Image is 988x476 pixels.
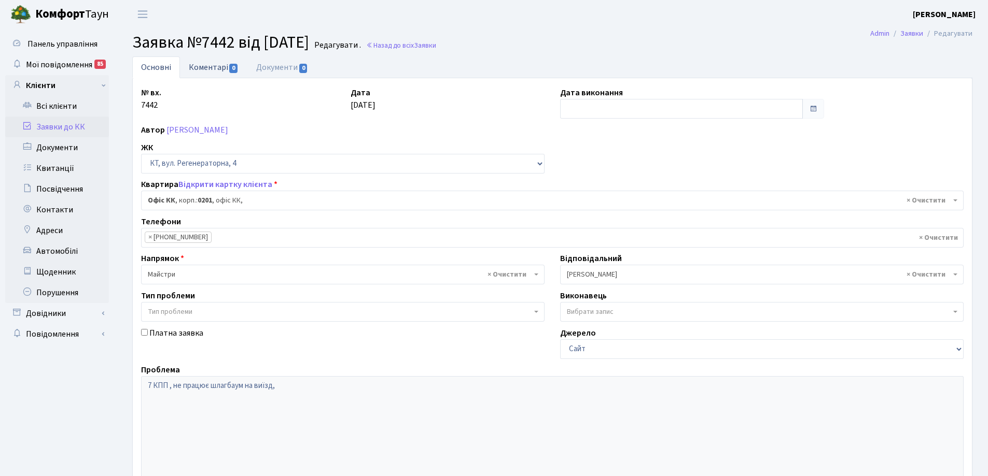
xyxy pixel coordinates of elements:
[5,137,109,158] a: Документи
[907,195,945,206] span: Видалити всі елементи
[27,38,98,50] span: Панель управління
[94,60,106,69] div: 85
[35,6,109,23] span: Таун
[141,191,964,210] span: <b>Офіс КК</b>, корп.: <b>0201</b>, офіс КК,
[560,86,623,99] label: Дата виконання
[132,56,180,78] a: Основні
[141,364,180,376] label: Проблема
[913,8,976,21] a: [PERSON_NAME]
[178,179,272,190] a: Відкрити картку клієнта
[5,75,109,96] a: Клієнти
[148,195,175,206] b: Офіс КК
[351,86,370,99] label: Дата
[141,290,195,302] label: Тип проблеми
[148,269,532,280] span: Майстри
[180,56,247,78] a: Коментарі
[5,199,109,220] a: Контакти
[5,220,109,241] a: Адреси
[870,28,889,39] a: Admin
[567,307,614,317] span: Вибрати запис
[141,86,161,99] label: № вх.
[130,6,156,23] button: Переключити навігацію
[166,124,228,136] a: [PERSON_NAME]
[567,269,951,280] span: Коровін О.Д.
[5,34,109,54] a: Панель управління
[299,64,308,73] span: 0
[560,252,622,265] label: Відповідальний
[149,327,203,339] label: Платна заявка
[913,9,976,20] b: [PERSON_NAME]
[132,31,309,54] span: Заявка №7442 від [DATE]
[343,86,552,119] div: [DATE]
[141,265,545,284] span: Майстри
[5,282,109,303] a: Порушення
[141,141,153,154] label: ЖК
[141,178,277,191] label: Квартира
[366,40,436,50] a: Назад до всіхЗаявки
[141,252,184,265] label: Напрямок
[5,158,109,179] a: Квитанції
[919,233,958,243] span: Видалити всі елементи
[148,232,152,242] span: ×
[900,28,923,39] a: Заявки
[247,56,317,78] a: Документи
[5,54,109,75] a: Мої повідомлення85
[198,195,212,206] b: 0201
[148,195,951,206] span: <b>Офіс КК</b>, корп.: <b>0201</b>, офіс КК,
[560,327,596,339] label: Джерело
[141,124,165,136] label: Автор
[5,96,109,117] a: Всі клієнти
[35,6,85,22] b: Комфорт
[488,269,526,280] span: Видалити всі елементи
[229,64,238,73] span: 0
[145,232,212,243] li: 044-365-35-53
[855,23,988,45] nav: breadcrumb
[10,4,31,25] img: logo.png
[141,215,181,228] label: Телефони
[133,86,343,119] div: 7442
[907,269,945,280] span: Видалити всі елементи
[5,241,109,262] a: Автомобілі
[5,117,109,137] a: Заявки до КК
[560,290,607,302] label: Виконавець
[560,265,964,284] span: Коровін О.Д.
[148,307,192,317] span: Тип проблеми
[414,40,436,50] span: Заявки
[923,28,972,39] li: Редагувати
[5,303,109,324] a: Довідники
[312,40,361,50] small: Редагувати .
[26,59,92,70] span: Мої повідомлення
[5,324,109,344] a: Повідомлення
[5,262,109,282] a: Щоденник
[5,179,109,199] a: Посвідчення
